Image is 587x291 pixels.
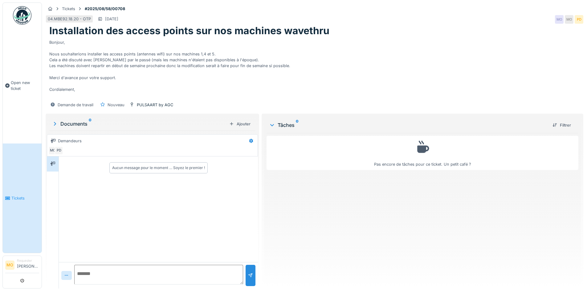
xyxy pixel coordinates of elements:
[575,15,583,24] div: PD
[17,258,39,263] div: Requester
[3,143,42,253] a: Tickets
[565,15,573,24] div: MO
[49,37,580,99] div: Bonjour, Nous souhaiterions installer les access points (antennes wifi) sur nos machines 1,4 et 5...
[13,6,31,25] img: Badge_color-CXgf-gQk.svg
[11,195,39,201] span: Tickets
[48,16,91,22] div: 04.MBE92.18.20 - OTP
[271,139,574,167] div: Pas encore de tâches pour ce ticket. Un petit café ?
[108,102,124,108] div: Nouveau
[17,258,39,272] li: [PERSON_NAME]
[3,28,42,143] a: Open new ticket
[58,102,93,108] div: Demande de travail
[137,102,173,108] div: PULSAART by AGC
[105,16,118,22] div: [DATE]
[58,138,82,144] div: Demandeurs
[55,146,63,155] div: PD
[296,121,299,129] sup: 0
[62,6,75,12] div: Tickets
[550,121,573,129] div: Filtrer
[52,120,227,127] div: Documents
[89,120,92,127] sup: 0
[5,258,39,273] a: MO Requester[PERSON_NAME]
[48,146,57,155] div: MO
[555,15,564,24] div: MO
[49,25,329,37] h1: Installation des access points sur nos machines wavethru
[269,121,548,129] div: Tâches
[227,120,253,128] div: Ajouter
[82,6,128,12] strong: #2025/08/58/00708
[112,165,205,171] div: Aucun message pour le moment … Soyez le premier !
[11,80,39,91] span: Open new ticket
[5,261,14,270] li: MO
